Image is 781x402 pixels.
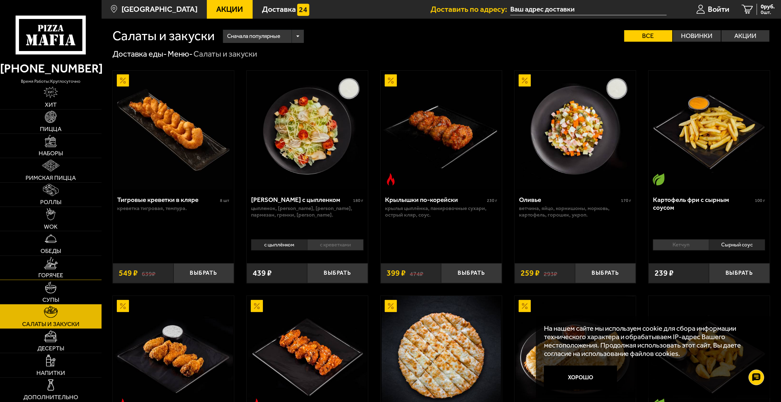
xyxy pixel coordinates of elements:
[45,102,57,108] span: Хит
[708,5,729,13] span: Войти
[673,30,721,42] label: Новинки
[251,205,363,218] p: цыпленок, [PERSON_NAME], [PERSON_NAME], пармезан, гренки, [PERSON_NAME].
[262,5,296,13] span: Доставка
[117,74,129,86] img: Акционный
[247,71,368,190] a: Салат Цезарь с цыпленком
[247,236,368,257] div: 0
[544,366,617,390] button: Хорошо
[23,394,78,400] span: Дополнительно
[40,248,61,254] span: Обеды
[653,239,709,250] li: Кетчуп
[42,297,59,303] span: Супы
[621,198,631,203] span: 170 г
[410,269,423,277] s: 474 ₽
[142,269,155,277] s: 639 ₽
[26,175,76,181] span: Римская пицца
[112,30,215,43] h1: Салаты и закуски
[307,239,364,250] li: с креветками
[650,71,769,190] img: Картофель фри с сырным соусом
[709,239,765,250] li: Сырный соус
[36,370,65,376] span: Напитки
[624,30,672,42] label: Все
[114,71,233,190] img: Тигровые креветки в кляре
[382,71,501,190] img: Крылышки по-корейски
[516,71,635,190] img: Оливье
[253,269,272,277] span: 439 ₽
[519,74,531,86] img: Акционный
[385,196,485,203] div: Крылышки по-корейски
[251,196,351,203] div: [PERSON_NAME] с цыпленком
[22,321,79,327] span: Салаты и закуски
[217,5,243,13] span: Акции
[40,126,61,132] span: Пицца
[39,150,63,156] span: Наборы
[544,324,758,358] p: На нашем сайте мы используем cookie для сбора информации технического характера и обрабатываем IP...
[248,71,367,190] img: Салат Цезарь с цыпленком
[519,196,619,203] div: Оливье
[761,10,775,15] span: 0 шт.
[544,269,557,277] s: 293 ₽
[655,269,674,277] span: 239 ₽
[519,300,531,312] img: Акционный
[117,300,129,312] img: Акционный
[174,263,234,283] button: Выбрать
[117,205,230,212] p: креветка тигровая, темпура.
[385,173,397,185] img: Острое блюдо
[37,345,64,351] span: Десерты
[194,49,257,59] div: Салаты и закуски
[353,198,364,203] span: 180 г
[575,263,636,283] button: Выбрать
[510,4,666,15] input: Ваш адрес доставки
[649,236,770,257] div: 0
[761,4,775,9] span: 0 руб.
[112,49,167,59] a: Доставка еды-
[220,198,230,203] span: 8 шт
[227,29,280,44] span: Сначала популярные
[387,269,406,277] span: 399 ₽
[251,239,307,250] li: с цыплёнком
[441,263,502,283] button: Выбрать
[721,30,769,42] label: Акции
[385,205,497,218] p: крылья цыплёнка, панировочные сухари, острый кляр, соус.
[755,198,765,203] span: 100 г
[297,4,309,16] img: 15daf4d41897b9f0e9f617042186c801.svg
[113,71,234,190] a: АкционныйТигровые креветки в кляре
[381,71,502,190] a: АкционныйОстрое блюдоКрылышки по-корейски
[521,269,540,277] span: 259 ₽
[385,74,397,86] img: Акционный
[38,272,63,278] span: Горячее
[251,300,263,312] img: Акционный
[431,5,510,13] span: Доставить по адресу:
[44,224,58,230] span: WOK
[519,205,631,218] p: ветчина, яйцо, корнишоны, морковь, картофель, горошек, укроп.
[649,71,770,190] a: Вегетарианское блюдоКартофель фри с сырным соусом
[653,196,753,211] div: Картофель фри с сырным соусом
[168,49,193,59] a: Меню-
[487,198,497,203] span: 230 г
[515,71,636,190] a: АкционныйОливье
[709,263,769,283] button: Выбрать
[385,300,397,312] img: Акционный
[119,269,138,277] span: 549 ₽
[40,199,61,205] span: Роллы
[307,263,368,283] button: Выбрать
[117,196,219,203] div: Тигровые креветки в кляре
[121,5,198,13] span: [GEOGRAPHIC_DATA]
[653,173,665,185] img: Вегетарианское блюдо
